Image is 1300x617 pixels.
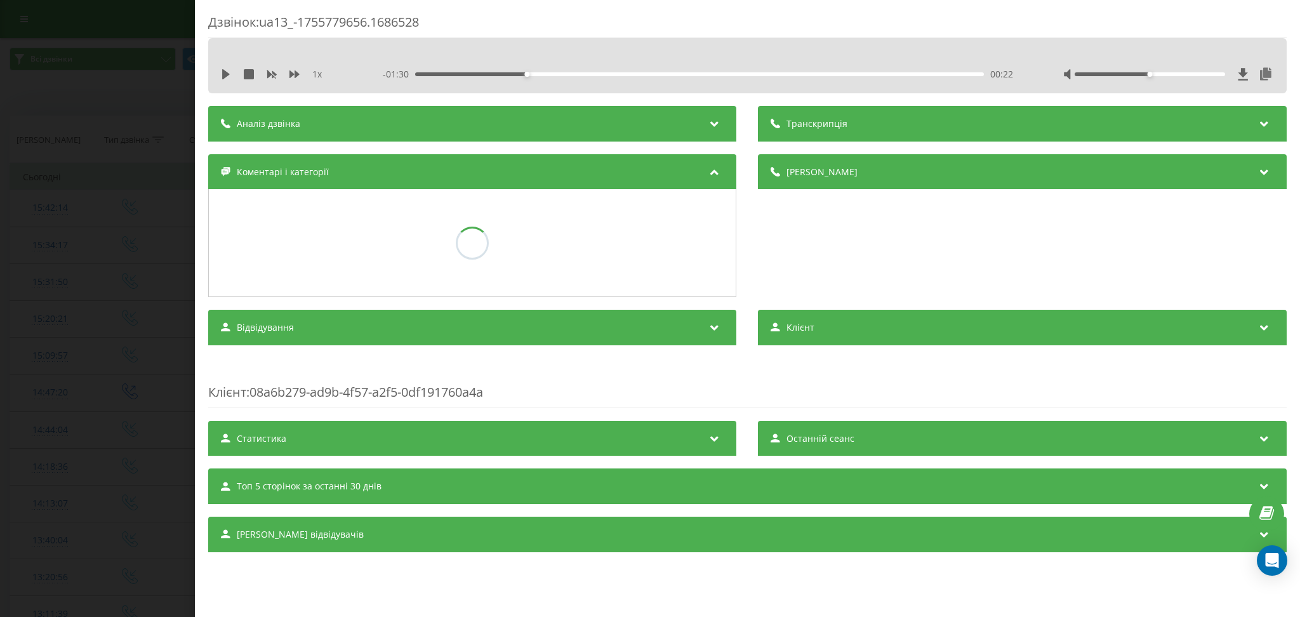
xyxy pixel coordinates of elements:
[208,383,246,401] span: Клієнт
[237,117,300,130] span: Аналіз дзвінка
[990,68,1013,81] span: 00:22
[1257,545,1287,576] div: Open Intercom Messenger
[787,166,858,178] span: [PERSON_NAME]
[1147,72,1152,77] div: Accessibility label
[525,72,530,77] div: Accessibility label
[383,68,416,81] span: - 01:30
[208,13,1287,38] div: Дзвінок : ua13_-1755779656.1686528
[237,321,294,334] span: Відвідування
[237,480,381,493] span: Топ 5 сторінок за останні 30 днів
[208,358,1287,408] div: : 08a6b279-ad9b-4f57-a2f5-0df191760a4a
[237,166,329,178] span: Коментарі і категорії
[312,68,322,81] span: 1 x
[787,432,855,445] span: Останній сеанс
[237,432,286,445] span: Статистика
[237,528,364,541] span: [PERSON_NAME] відвідувачів
[787,321,815,334] span: Клієнт
[787,117,848,130] span: Транскрипція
